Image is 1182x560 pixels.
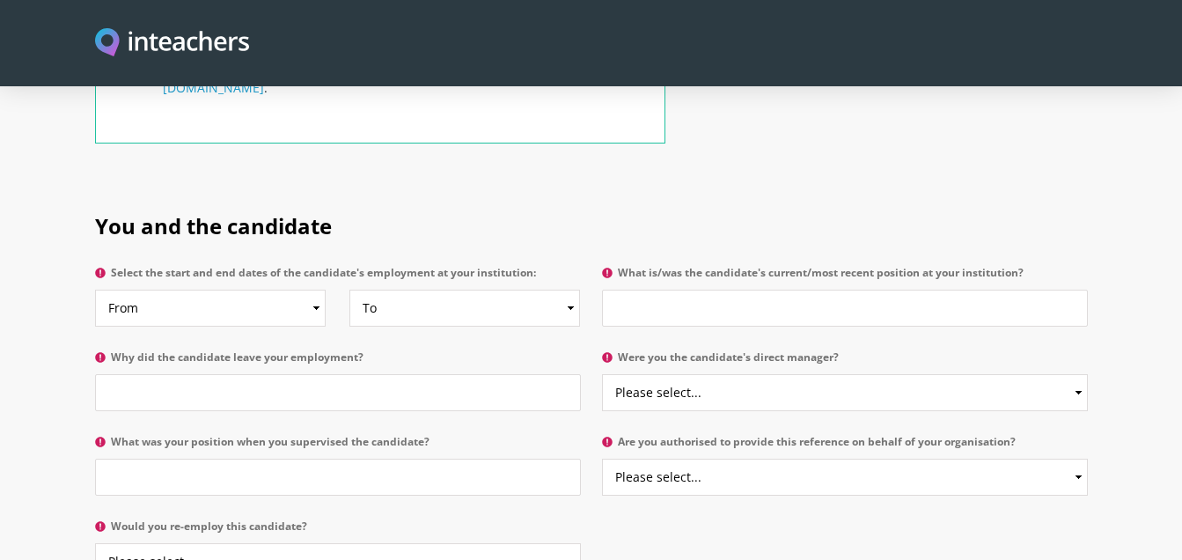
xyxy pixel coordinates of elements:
[602,351,1088,374] label: Were you the candidate's direct manager?
[95,436,581,459] label: What was your position when you supervised the candidate?
[95,520,581,543] label: Would you re-employ this candidate?
[95,28,250,59] a: Visit this site's homepage
[95,351,581,374] label: Why did the candidate leave your employment?
[95,211,332,240] span: You and the candidate
[602,267,1088,290] label: What is/was the candidate's current/most recent position at your institution?
[602,436,1088,459] label: Are you authorised to provide this reference on behalf of your organisation?
[95,267,581,290] label: Select the start and end dates of the candidate's employment at your institution:
[95,28,250,59] img: Inteachers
